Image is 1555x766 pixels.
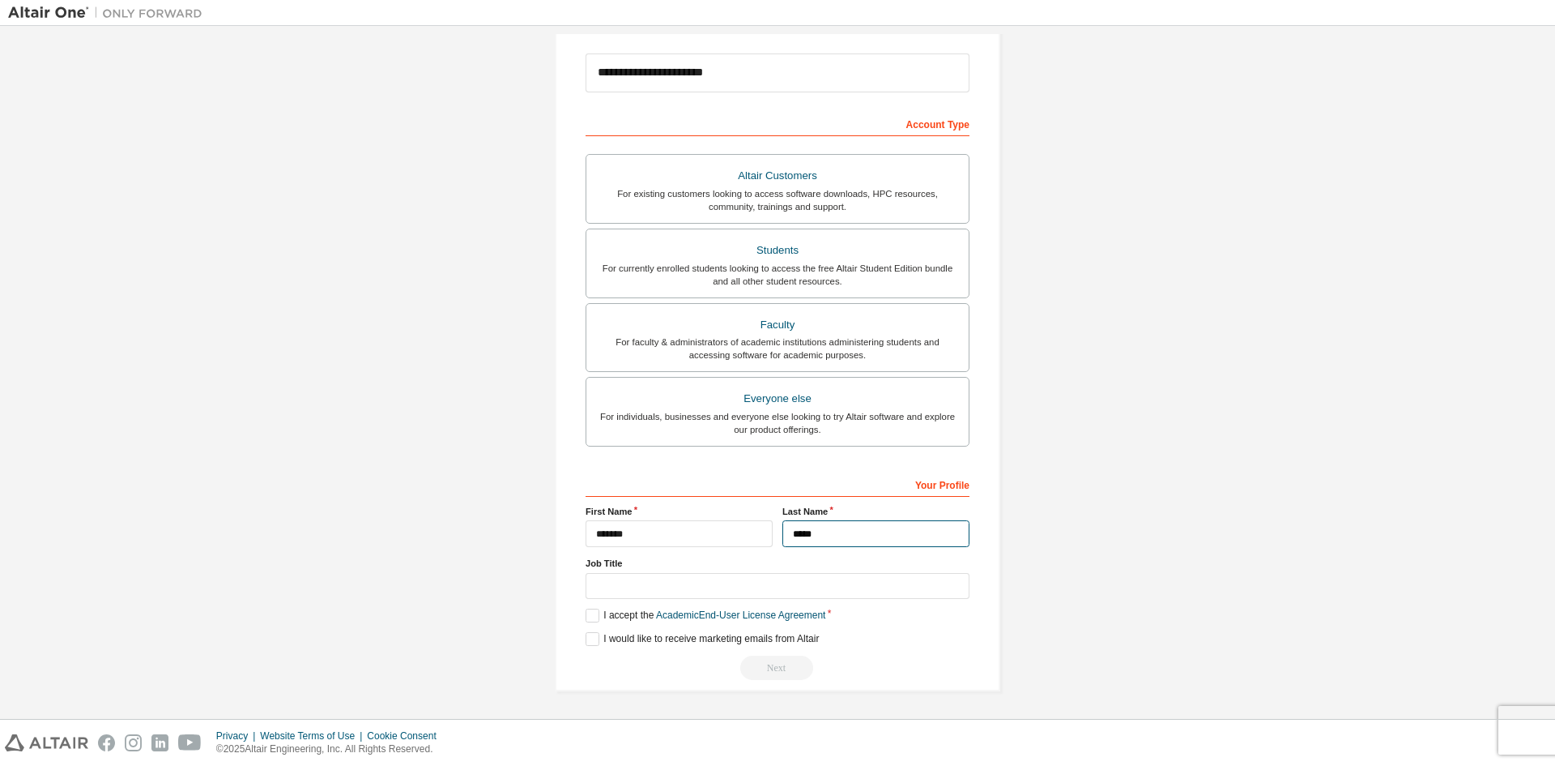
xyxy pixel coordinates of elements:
[586,557,969,570] label: Job Title
[367,730,445,742] div: Cookie Consent
[656,610,825,621] a: Academic End-User License Agreement
[596,314,959,336] div: Faculty
[5,734,88,751] img: altair_logo.svg
[178,734,202,751] img: youtube.svg
[586,656,969,680] div: Read and acccept EULA to continue
[586,632,819,646] label: I would like to receive marketing emails from Altair
[586,609,825,623] label: I accept the
[596,336,959,362] div: For faculty & administrators of academic institutions administering students and accessing softwa...
[596,239,959,262] div: Students
[125,734,142,751] img: instagram.svg
[260,730,367,742] div: Website Terms of Use
[8,5,211,21] img: Altair One
[151,734,168,751] img: linkedin.svg
[782,505,969,518] label: Last Name
[98,734,115,751] img: facebook.svg
[596,262,959,288] div: For currently enrolled students looking to access the free Altair Student Edition bundle and all ...
[596,187,959,213] div: For existing customers looking to access software downloads, HPC resources, community, trainings ...
[216,730,260,742] div: Privacy
[596,387,959,410] div: Everyone else
[586,110,969,136] div: Account Type
[596,165,959,187] div: Altair Customers
[586,505,773,518] label: First Name
[586,471,969,497] div: Your Profile
[596,410,959,436] div: For individuals, businesses and everyone else looking to try Altair software and explore our prod...
[216,742,446,756] p: © 2025 Altair Engineering, Inc. All Rights Reserved.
